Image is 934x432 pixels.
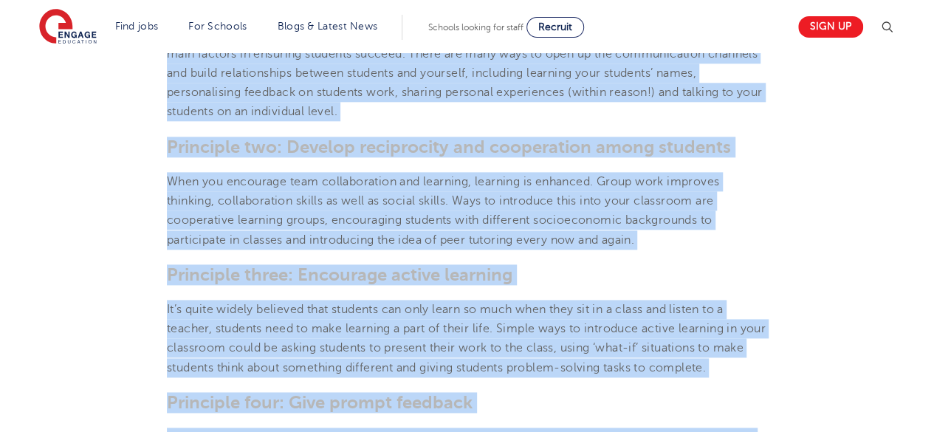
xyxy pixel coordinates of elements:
p: It’s quite widely believed that students can only learn so much when they sit in a class and list... [167,300,767,377]
img: Engage Education [39,9,97,46]
span: Schools looking for staff [428,22,523,32]
h3: Principle two: Develop reciprocity and cooperation among students [167,137,767,157]
a: Sign up [798,16,863,38]
span: Recruit [538,21,572,32]
a: For Schools [188,21,247,32]
a: Find jobs [115,21,159,32]
a: Blogs & Latest News [278,21,378,32]
p: When you encourage team collaboration and learning, learning is enhanced. Group work improves thi... [167,172,767,250]
p: Now it might seem obvious but building relationships and rapport with students is important, it’s... [167,24,767,121]
a: Recruit [526,17,584,38]
h3: Principle three: Encourage active learning [167,264,767,285]
h3: Principle four: Give prompt feedback [167,392,767,413]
